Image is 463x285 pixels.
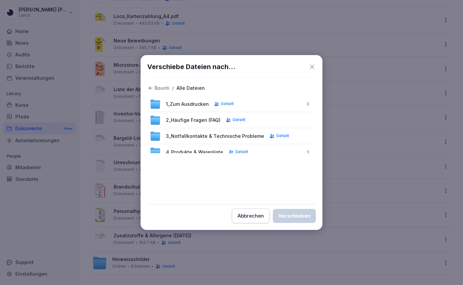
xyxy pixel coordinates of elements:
div: 2_Häufige Fragen (FAQ)Geteilt [147,112,316,128]
div: 3_Notfallkontakte & Technische ProblemeGeteilt [147,128,316,144]
button: Verschieben [273,209,316,223]
p: Alle Dateien [177,85,205,91]
span: Geteilt [235,150,248,154]
div: Verschieben [278,212,310,220]
div: 1_Zum AusdruckenGeteilt [147,96,316,112]
p: Bounti [155,85,170,91]
button: Abbrechen [232,209,269,223]
span: 2_Häufige Fragen (FAQ) [166,116,221,123]
span: Geteilt [232,117,245,122]
div: Abbrechen [237,212,264,220]
span: 1_Zum Ausdrucken [166,100,209,107]
h1: Verschiebe Dateien nach… [147,62,235,72]
div: 4_Produkte & WarenlisteGeteilt [147,144,316,160]
span: Geteilt [276,133,289,138]
span: 3_Notfallkontakte & Technische Probleme [166,132,264,139]
span: 4_Produkte & Warenliste [166,149,223,156]
p: / [172,85,174,91]
span: Geteilt [221,101,234,106]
